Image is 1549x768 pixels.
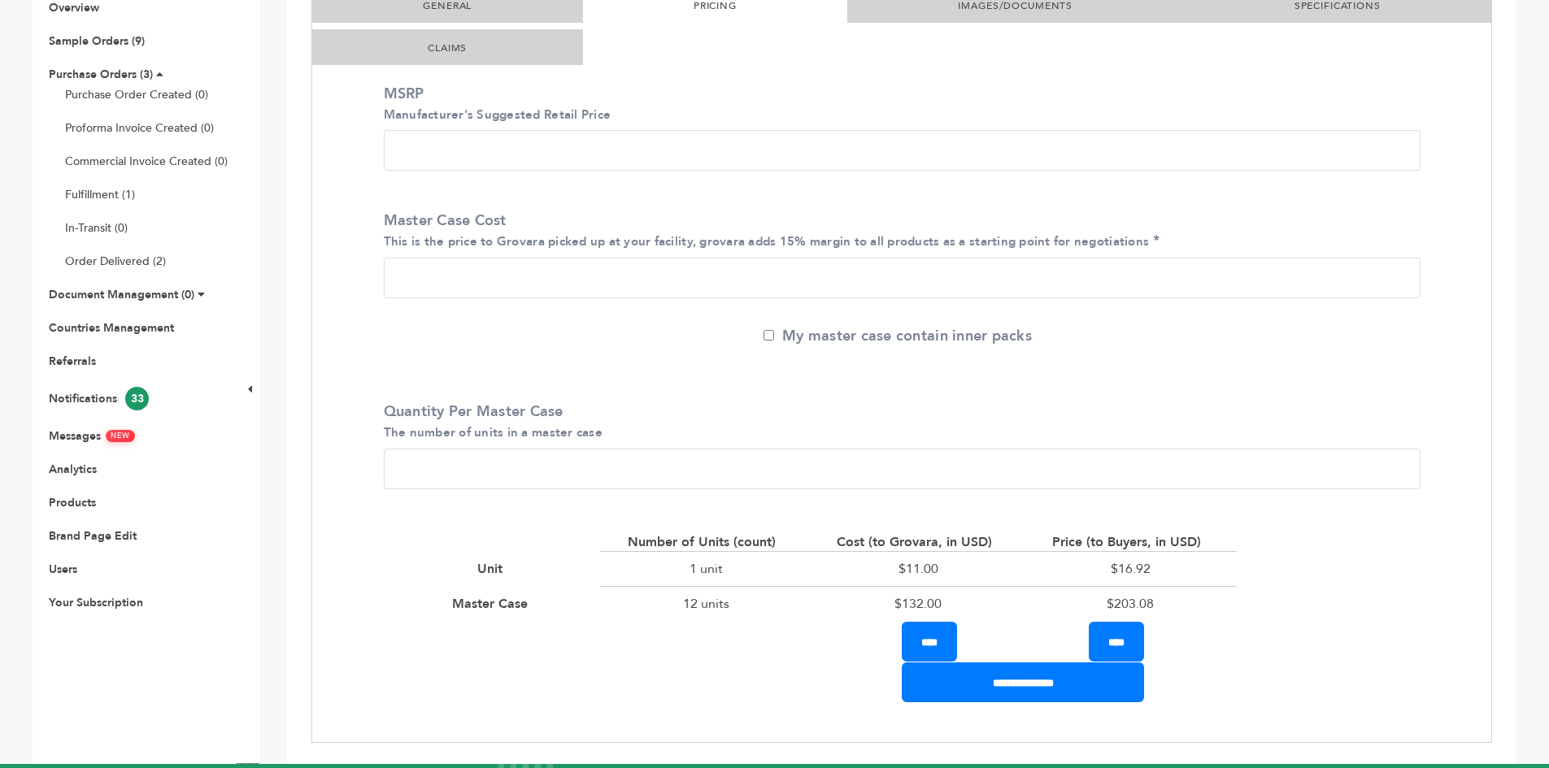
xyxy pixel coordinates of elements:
label: Master Case Cost [384,210,1412,251]
a: Purchase Order Created (0) [65,87,208,102]
div: Price (to Buyers, in USD) [1052,533,1209,551]
div: Number of Units (count) [628,533,784,551]
span: NEW [105,429,135,442]
div: $203.08 [1025,586,1237,621]
a: Analytics [49,462,97,477]
label: Quantity Per Master Case [384,401,1412,442]
a: Brand Page Edit [49,528,137,544]
a: CLAIMS [428,41,467,54]
div: $132.00 [812,586,1025,621]
div: 12 units [600,586,812,621]
input: My master case contain inner packs [764,330,774,341]
a: Commercial Invoice Created (0) [65,154,228,169]
div: Master Case [452,595,536,613]
div: $16.92 [1025,551,1237,586]
a: Notifications33 [49,391,149,406]
a: Your Subscription [49,595,143,610]
a: Users [49,562,77,577]
label: My master case contain inner packs [764,326,1032,346]
a: Proforma Invoice Created (0) [65,120,214,136]
a: MessagesNEW [49,428,135,444]
a: Countries Management [49,320,174,336]
div: Cost (to Grovara, in USD) [837,533,1000,551]
span: 33 [125,387,149,410]
label: MSRP [384,84,1412,124]
small: Manufacturer's Suggested Retail Price [384,106,611,123]
a: Products [49,495,96,510]
div: 1 unit [600,551,812,586]
a: Referrals [49,354,96,369]
a: Purchase Orders (3) [49,67,153,82]
a: Document Management (0) [49,287,194,302]
a: Sample Orders (9) [49,33,145,49]
a: Fulfillment (1) [65,187,135,202]
div: $11.00 [812,551,1025,586]
a: In-Transit (0) [65,220,128,236]
small: The number of units in a master case [384,424,603,440]
small: This is the price to Grovara picked up at your facility, grovara adds 15% margin to all products ... [384,233,1150,249]
div: Unit [477,560,511,578]
a: Order Delivered (2) [65,254,166,269]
